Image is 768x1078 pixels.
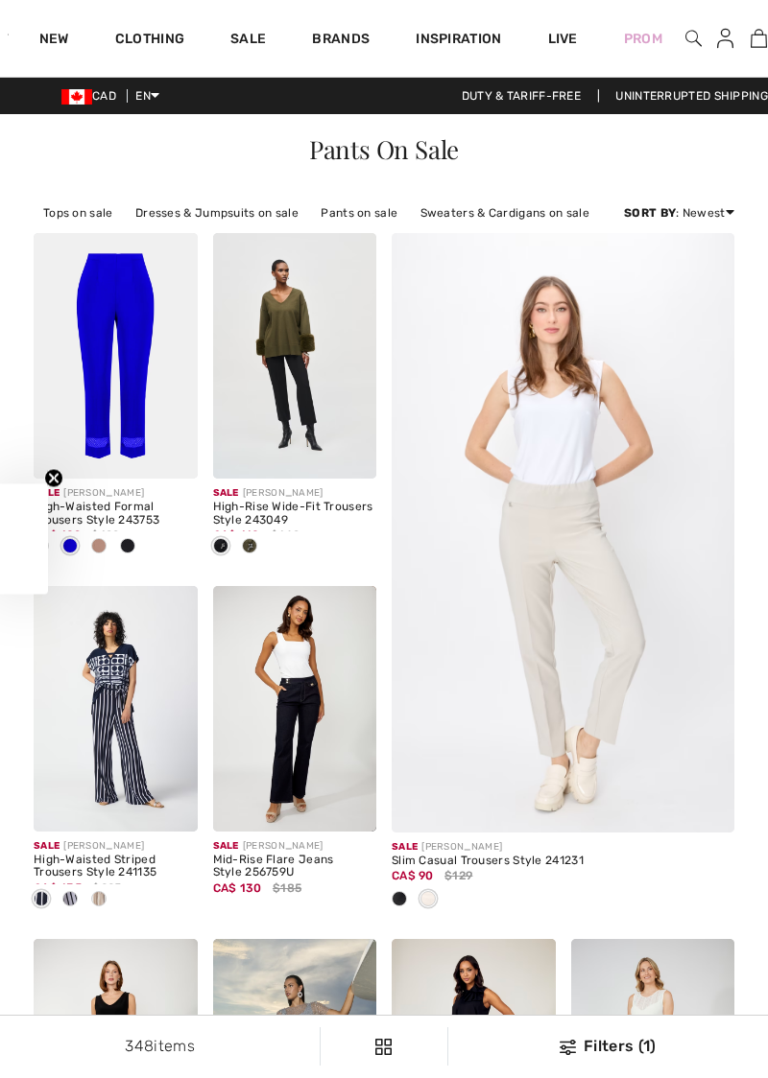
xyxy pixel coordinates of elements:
div: Black [206,531,235,563]
img: Mid-Rise Flare Jeans Style 256759U. Dark blue [213,586,377,832]
span: CA$ 135 [34,875,82,895]
div: Royal Sapphire 163 [56,531,84,563]
a: 1 [750,27,767,50]
img: My Info [717,27,733,50]
div: High-Waisted Formal Trousers Style 243753 [34,501,198,527]
div: High-Waisted Striped Trousers Style 241135 [34,854,198,880]
span: Sale [34,833,60,852]
span: $129 [444,867,472,884]
span: Inspiration [416,31,501,51]
div: Black [385,884,414,916]
a: Pants on sale [311,200,407,225]
span: EN [135,89,159,103]
div: [PERSON_NAME] [213,839,377,854]
div: Dune/vanilla [84,884,113,916]
span: Sale [392,834,418,853]
span: CA$ 90 [392,862,434,882]
div: High-Rise Wide-Fit Trousers Style 243049 [213,501,377,527]
div: : Newest [624,204,734,222]
a: Slim Casual Trousers Style 241231. Black [392,233,734,747]
a: Brands [312,31,370,51]
strong: Sort By [624,206,676,220]
span: CAD [61,89,124,103]
a: Clothing [115,31,184,51]
span: $199 [91,527,119,544]
span: Pants On Sale [309,132,459,166]
button: Close teaser [44,469,63,488]
a: Sign In [702,27,749,51]
img: High-Waisted Formal Trousers Style 243753. Black [34,233,198,479]
a: Prom [624,29,662,49]
img: search the website [685,27,702,50]
a: Tops on sale [34,200,123,225]
div: Filters (1) [460,1035,756,1058]
img: High-Waisted Striped Trousers Style 241135. Midnight Blue/Vanilla [34,586,198,832]
span: Sale [213,833,239,852]
span: CA$ 130 [213,875,262,895]
div: Iguana [235,531,264,563]
span: Sale [213,480,239,499]
span: $225 [92,879,121,897]
img: 1ère Avenue [8,15,9,54]
a: Dresses & Jumpsuits on sale [126,200,308,225]
span: CA$ 110 [213,522,260,542]
div: Midnight Blue [113,531,142,563]
img: Canadian Dollar [61,89,92,105]
span: $185 [273,879,301,897]
span: $169 [271,527,300,544]
div: [PERSON_NAME] [213,486,377,501]
span: CA$ 129 [34,522,81,542]
div: Midnight Blue/Vanilla [27,884,56,916]
div: [PERSON_NAME] [34,486,198,501]
div: Slim Casual Trousers Style 241231 [392,855,734,868]
img: Filters [560,1040,576,1055]
a: Sweaters & Cardigans on sale [411,200,599,225]
div: Vanilla/Midnight Blue [56,884,84,916]
img: High-Rise Wide-Fit Trousers Style 243049. Black [213,233,377,479]
a: Live [548,29,578,49]
div: [PERSON_NAME] [392,840,734,855]
img: Filters [375,1039,392,1055]
span: 348 [125,1037,154,1055]
div: Moonstone [414,884,443,916]
div: Mid-Rise Flare Jeans Style 256759U [213,854,377,880]
img: Slim Casual Trousers Style 241231. Black [357,233,768,850]
a: Jackets & Blazers on sale [602,200,768,225]
img: My Bag [751,27,767,50]
div: Sand [84,531,113,563]
a: Sale [230,31,266,51]
div: [PERSON_NAME] [34,839,198,854]
a: New [39,31,69,51]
